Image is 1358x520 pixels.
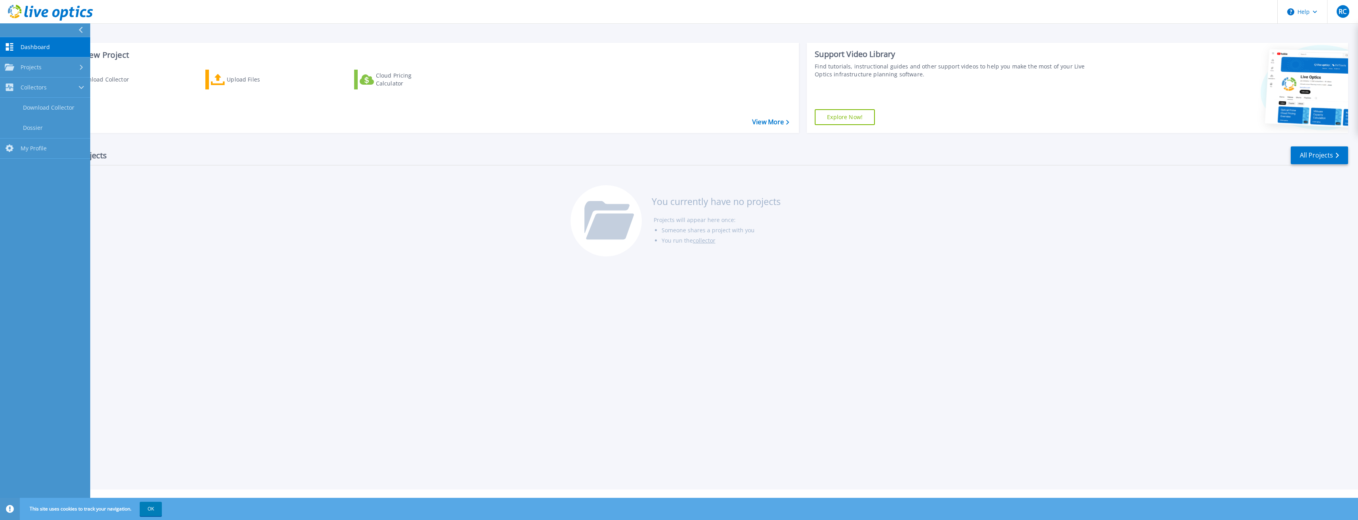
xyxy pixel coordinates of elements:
li: Someone shares a project with you [662,225,781,235]
a: All Projects [1291,146,1348,164]
div: Find tutorials, instructional guides and other support videos to help you make the most of your L... [815,63,1097,78]
span: RC [1339,8,1347,15]
div: Cloud Pricing Calculator [376,72,439,87]
a: Upload Files [205,70,294,89]
span: Projects [21,64,42,71]
a: collector [693,237,715,244]
div: Upload Files [227,72,290,87]
span: Dashboard [21,44,50,51]
a: Download Collector [56,70,144,89]
div: Support Video Library [815,49,1097,59]
span: My Profile [21,145,47,152]
h3: You currently have no projects [652,197,781,206]
a: Explore Now! [815,109,875,125]
a: View More [752,118,789,126]
button: OK [140,502,162,516]
span: This site uses cookies to track your navigation. [22,502,162,516]
span: Collectors [21,84,47,91]
a: Cloud Pricing Calculator [354,70,442,89]
h3: Start a New Project [56,51,789,59]
div: Download Collector [76,72,140,87]
li: You run the [662,235,781,246]
li: Projects will appear here once: [654,215,781,225]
